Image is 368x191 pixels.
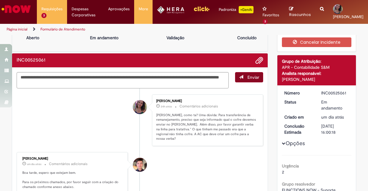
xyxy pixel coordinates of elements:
textarea: Digite sua mensagem aqui... [17,72,229,88]
div: 29/09/2025 15:00:18 [321,114,349,120]
b: Grupo resolvedor [282,181,315,187]
div: [DATE] 16:00:18 [321,123,349,135]
div: [PERSON_NAME] [156,99,257,103]
div: Padroniza [219,6,253,13]
span: Aprovações [108,6,130,12]
time: 29/09/2025 15:00:18 [321,114,344,120]
div: [PERSON_NAME] [22,157,123,161]
p: +GenAi [239,6,253,13]
small: Comentários adicionais [179,104,218,109]
span: 3 [263,19,268,24]
span: [PERSON_NAME] [333,14,363,19]
a: Formulário de Atendimento [40,27,85,32]
button: Adicionar anexos [255,56,263,64]
dt: Conclusão Estimada [280,123,317,135]
a: Rascunhos [289,6,311,18]
p: Aberto [26,35,39,41]
span: Requisições [41,6,63,12]
span: Favoritos [263,12,279,18]
div: [PERSON_NAME] [282,76,352,82]
span: Enviar [247,75,259,80]
p: Concluído [237,35,257,41]
span: um dia atrás [27,162,41,166]
span: um dia atrás [321,114,344,120]
div: APR - Contabilidade S&M [282,64,352,70]
span: Despesas Corporativas [72,6,99,18]
p: [PERSON_NAME], como ta? Uma dúvida: Para transferência de remanejamento, preciso que seja informa... [156,113,257,141]
span: Rascunhos [289,12,311,18]
dt: Status [280,99,317,105]
dt: Número [280,90,317,96]
p: Em andamento [90,35,118,41]
time: 29/09/2025 18:54:32 [161,105,172,108]
button: Cancelar Incidente [282,37,352,47]
div: Luan Pablo De Moraes [133,158,147,172]
div: Cecilia Lourenco De Oliveira Macedo [133,100,147,114]
img: HeraLogo.png [157,6,185,14]
div: Analista responsável: [282,70,352,76]
p: Validação [166,35,184,41]
div: INC00525061 [321,90,349,96]
div: Grupo de Atribuição: [282,58,352,64]
a: Página inicial [7,27,27,32]
span: 24h atrás [161,105,172,108]
span: 3 [41,13,47,18]
img: ServiceNow [1,3,32,15]
small: Comentários adicionais [49,161,88,167]
time: 29/09/2025 18:29:50 [27,162,41,166]
button: Enviar [235,72,263,82]
span: 2 [282,169,284,175]
h2: INC00525061 Histórico de tíquete [17,58,45,63]
div: Em andamento [321,99,349,111]
span: More [139,6,148,12]
b: Urgência [282,163,299,169]
dt: Criado em [280,114,317,120]
img: click_logo_yellow_360x200.png [193,4,210,13]
ul: Trilhas de página [5,24,241,35]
